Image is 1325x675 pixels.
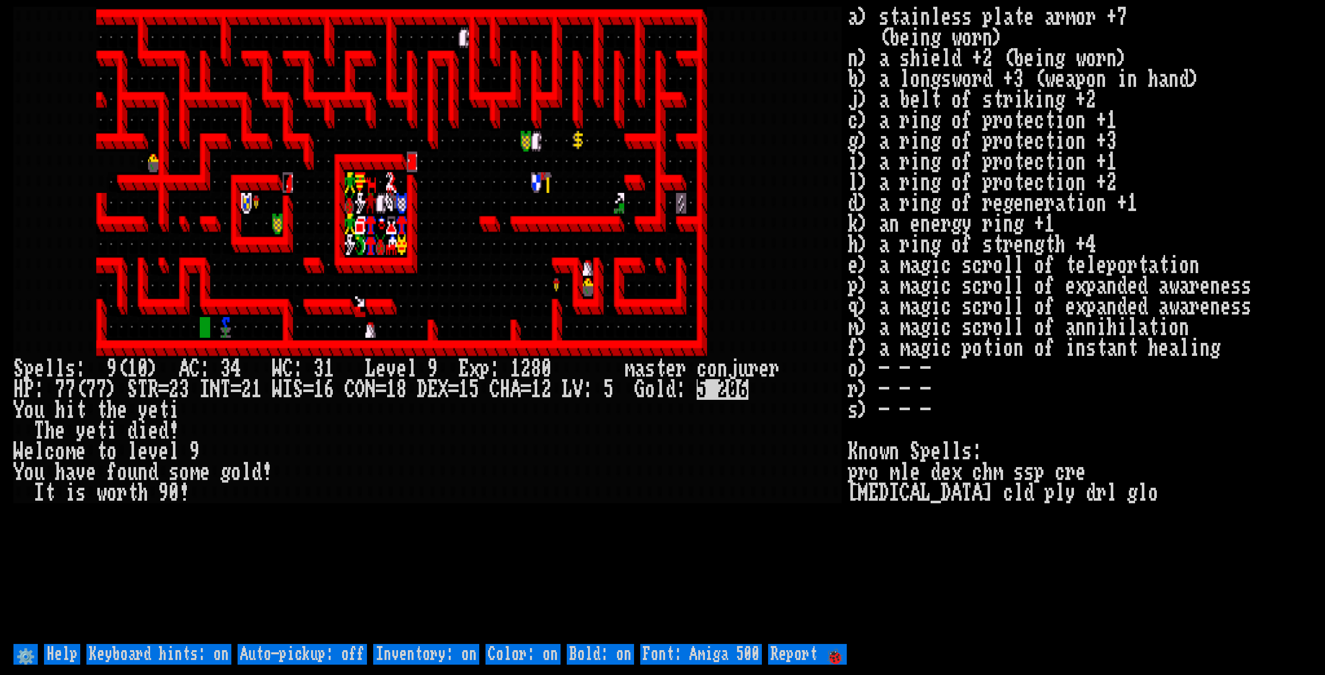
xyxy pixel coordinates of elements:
[24,358,34,379] div: p
[148,421,158,441] div: e
[13,644,38,665] input: ⚙️
[76,441,86,462] div: e
[117,400,127,421] div: e
[293,379,303,400] div: S
[107,462,117,483] div: f
[541,358,552,379] div: 0
[107,400,117,421] div: h
[666,379,676,400] div: d
[241,462,252,483] div: l
[768,644,847,665] input: Report 🐞
[324,358,334,379] div: 1
[96,421,107,441] div: t
[510,379,521,400] div: A
[231,462,241,483] div: o
[34,441,45,462] div: l
[635,379,645,400] div: G
[728,379,738,400] mark: 0
[158,379,169,400] div: =
[567,644,634,665] input: Bold: on
[241,379,252,400] div: 2
[138,358,148,379] div: 0
[500,379,510,400] div: H
[521,358,531,379] div: 2
[469,358,479,379] div: x
[583,379,593,400] div: :
[117,462,127,483] div: o
[96,441,107,462] div: t
[510,358,521,379] div: 1
[86,379,96,400] div: 7
[138,483,148,503] div: h
[127,483,138,503] div: t
[717,379,728,400] mark: 2
[272,379,283,400] div: W
[283,379,293,400] div: I
[148,400,158,421] div: e
[34,400,45,421] div: u
[220,358,231,379] div: 3
[65,379,76,400] div: 7
[262,462,272,483] div: !
[148,358,158,379] div: )
[55,421,65,441] div: e
[531,358,541,379] div: 8
[76,400,86,421] div: t
[438,379,448,400] div: X
[13,358,24,379] div: S
[107,421,117,441] div: i
[645,358,655,379] div: s
[200,379,210,400] div: I
[428,358,438,379] div: 9
[169,421,179,441] div: !
[44,644,80,665] input: Help
[45,421,55,441] div: h
[459,379,469,400] div: 1
[138,379,148,400] div: T
[34,358,45,379] div: e
[45,358,55,379] div: l
[138,441,148,462] div: e
[24,441,34,462] div: e
[158,483,169,503] div: 9
[179,462,189,483] div: o
[521,379,531,400] div: =
[376,379,386,400] div: =
[355,379,365,400] div: O
[55,358,65,379] div: l
[55,441,65,462] div: o
[490,358,500,379] div: :
[107,483,117,503] div: o
[179,358,189,379] div: A
[200,462,210,483] div: e
[231,358,241,379] div: 4
[293,358,303,379] div: :
[96,483,107,503] div: w
[386,379,396,400] div: 1
[127,462,138,483] div: u
[138,462,148,483] div: n
[645,379,655,400] div: o
[107,379,117,400] div: )
[407,358,417,379] div: l
[640,644,762,665] input: Font: Amiga 500
[848,7,1312,641] stats: a) stainless plate armor +7 (being worn) n) a shield +2 (being worn) b) a longsword +3 (weapon in...
[396,358,407,379] div: e
[76,379,86,400] div: (
[107,358,117,379] div: 9
[396,379,407,400] div: 8
[65,358,76,379] div: s
[479,358,490,379] div: p
[624,358,635,379] div: m
[148,462,158,483] div: d
[562,379,572,400] div: L
[96,379,107,400] div: 7
[200,358,210,379] div: :
[283,358,293,379] div: C
[13,379,24,400] div: H
[169,400,179,421] div: i
[148,379,158,400] div: R
[210,379,220,400] div: N
[34,483,45,503] div: I
[76,358,86,379] div: :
